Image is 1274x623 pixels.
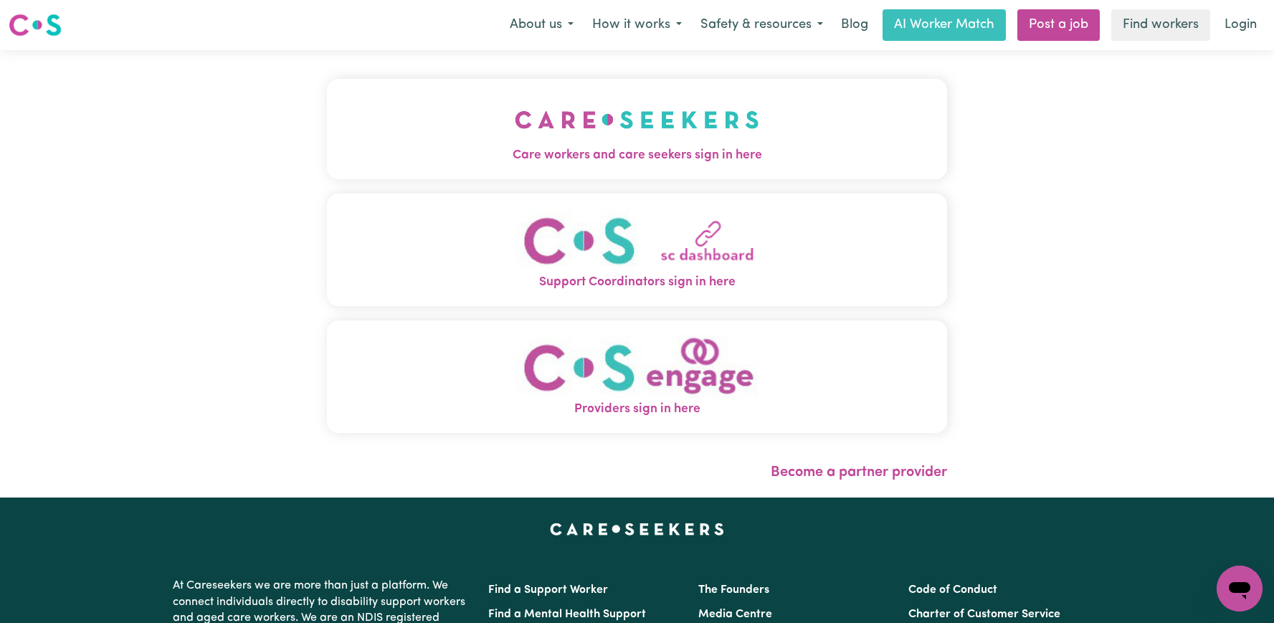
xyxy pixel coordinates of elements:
[500,10,583,40] button: About us
[488,584,608,596] a: Find a Support Worker
[1111,9,1210,41] a: Find workers
[9,9,62,42] a: Careseekers logo
[698,584,769,596] a: The Founders
[583,10,691,40] button: How it works
[1017,9,1100,41] a: Post a job
[327,400,947,419] span: Providers sign in here
[1216,9,1265,41] a: Login
[691,10,832,40] button: Safety & resources
[327,194,947,306] button: Support Coordinators sign in here
[327,79,947,179] button: Care workers and care seekers sign in here
[327,320,947,433] button: Providers sign in here
[1217,566,1263,612] iframe: Button to launch messaging window
[550,523,724,535] a: Careseekers home page
[908,609,1060,620] a: Charter of Customer Service
[9,12,62,38] img: Careseekers logo
[327,273,947,292] span: Support Coordinators sign in here
[698,609,772,620] a: Media Centre
[832,9,877,41] a: Blog
[908,584,997,596] a: Code of Conduct
[771,465,947,480] a: Become a partner provider
[883,9,1006,41] a: AI Worker Match
[327,146,947,165] span: Care workers and care seekers sign in here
